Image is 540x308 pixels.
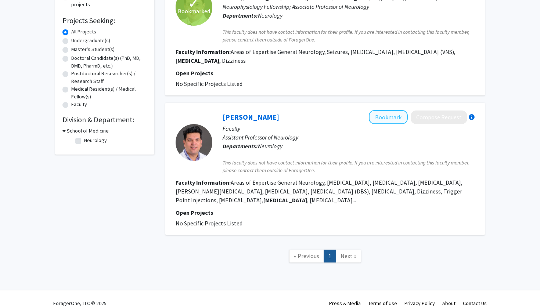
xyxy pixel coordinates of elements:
[176,48,231,55] b: Faculty Information:
[71,101,87,108] label: Faculty
[62,16,147,25] h2: Projects Seeking:
[71,46,115,53] label: Master's Student(s)
[258,12,282,19] span: Neurology
[71,85,147,101] label: Medical Resident(s) / Medical Fellow(s)
[165,242,485,272] nav: Page navigation
[223,112,279,122] a: [PERSON_NAME]
[176,220,242,227] span: No Specific Projects Listed
[71,28,96,36] label: All Projects
[176,179,462,204] fg-read-more: Areas of Expertise General Neurology, [MEDICAL_DATA], [MEDICAL_DATA], [MEDICAL_DATA], [PERSON_NAM...
[368,300,397,307] a: Terms of Use
[223,124,475,133] p: Faculty
[294,252,319,260] span: « Previous
[178,7,210,15] span: Bookmarked
[176,69,475,77] p: Open Projects
[6,275,31,302] iframe: Chat
[411,110,467,124] button: Compose Request to Syed Shah
[463,300,487,307] a: Contact Us
[223,142,258,150] b: Departments:
[442,300,456,307] a: About
[62,115,147,124] h2: Division & Department:
[223,28,475,44] span: This faculty does not have contact information for their profile. If you are interested in contac...
[223,159,475,174] span: This faculty does not have contact information for their profile. If you are interested in contac...
[289,250,324,262] a: Previous Page
[258,142,282,150] span: Neurology
[223,133,475,142] p: Assistant Professor of Neurology
[176,80,242,87] span: No Specific Projects Listed
[336,250,361,262] a: Next Page
[223,12,258,19] b: Departments:
[341,252,356,260] span: Next »
[67,127,109,135] h3: School of Medicine
[84,137,107,144] label: Neurology
[176,57,219,64] b: [MEDICAL_DATA]
[369,110,408,124] button: Add Syed Shah to Bookmarks
[71,54,147,70] label: Doctoral Candidate(s) (PhD, MD, DMD, PharmD, etc.)
[176,208,475,217] p: Open Projects
[469,114,475,120] div: More information
[329,300,361,307] a: Press & Media
[176,48,456,64] fg-read-more: Areas of Expertise General Neurology, Seizures, [MEDICAL_DATA], [MEDICAL_DATA] (VNS), , Dizziness
[404,300,435,307] a: Privacy Policy
[263,196,307,204] b: [MEDICAL_DATA]
[71,70,147,85] label: Postdoctoral Researcher(s) / Research Staff
[324,250,336,262] a: 1
[71,37,110,44] label: Undergraduate(s)
[176,179,231,186] b: Faculty Information:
